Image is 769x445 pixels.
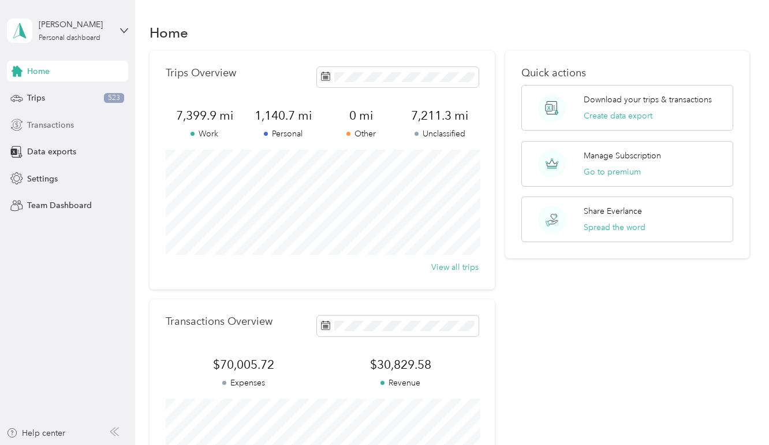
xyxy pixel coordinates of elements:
span: 1,140.7 mi [244,107,322,124]
button: Spread the word [584,221,645,233]
span: 7,211.3 mi [401,107,479,124]
p: Personal [244,128,322,140]
div: Personal dashboard [39,35,100,42]
p: Expenses [166,377,322,389]
p: Unclassified [401,128,479,140]
div: [PERSON_NAME] [39,18,111,31]
span: Settings [27,173,58,185]
p: Transactions Overview [166,316,272,328]
span: Data exports [27,146,76,158]
span: Team Dashboard [27,199,92,212]
p: Trips Overview [166,67,236,79]
p: Revenue [322,377,479,389]
p: Manage Subscription [584,150,661,162]
h1: Home [150,27,188,39]
span: $70,005.72 [166,357,322,373]
span: $30,829.58 [322,357,479,373]
span: 7,399.9 mi [166,107,244,124]
button: Go to premium [584,166,641,178]
button: Create data export [584,110,652,122]
span: Transactions [27,119,74,131]
button: View all trips [431,261,479,273]
span: 523 [104,93,124,103]
button: Help center [6,427,65,439]
p: Other [322,128,401,140]
span: Trips [27,92,45,104]
p: Download your trips & transactions [584,94,712,106]
iframe: Everlance-gr Chat Button Frame [704,380,769,445]
p: Share Everlance [584,205,642,217]
span: 0 mi [322,107,401,124]
p: Quick actions [521,67,733,79]
p: Work [166,128,244,140]
span: Home [27,65,50,77]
